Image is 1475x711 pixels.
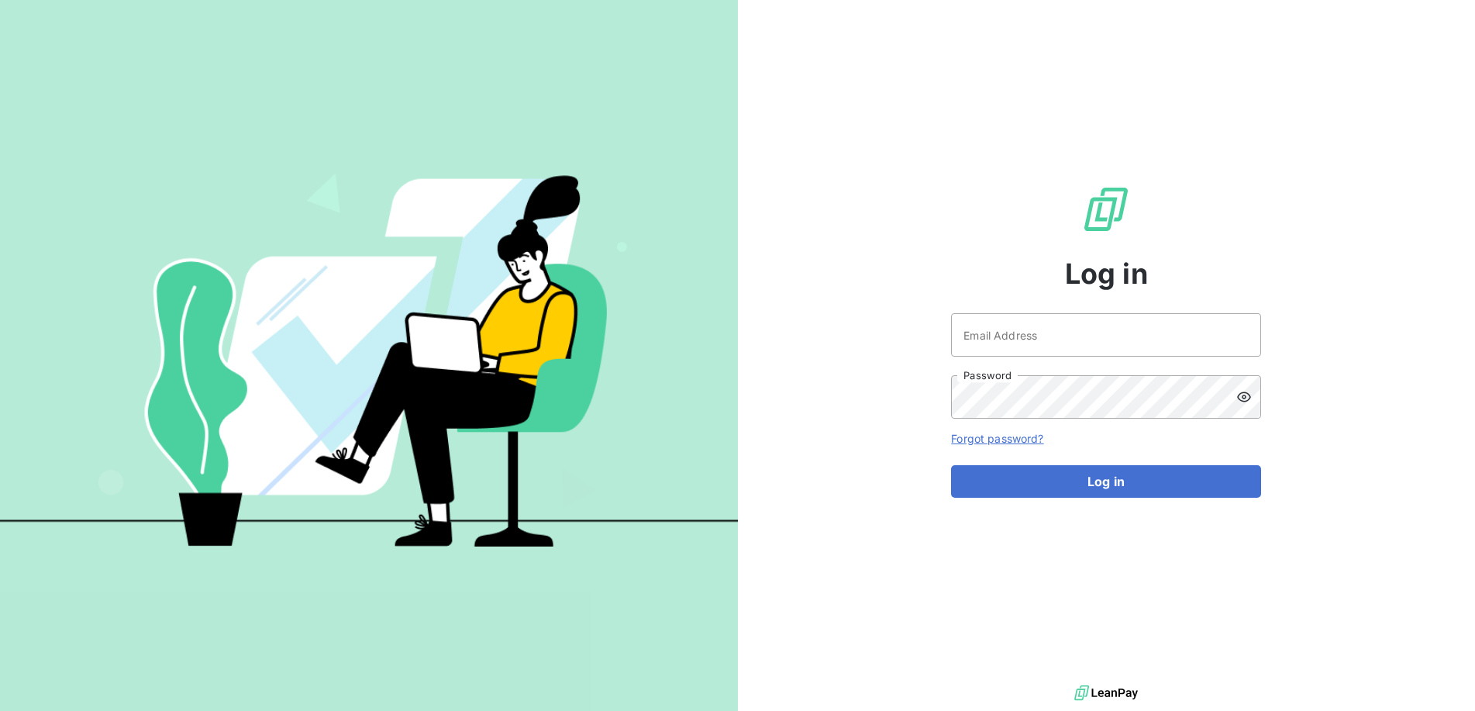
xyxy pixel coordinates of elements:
[951,465,1261,498] button: Log in
[1074,682,1138,705] img: logo
[951,313,1261,357] input: placeholder
[1081,185,1131,234] img: LeanPay Logo
[951,432,1043,445] a: Forgot password?
[1065,253,1148,295] span: Log in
